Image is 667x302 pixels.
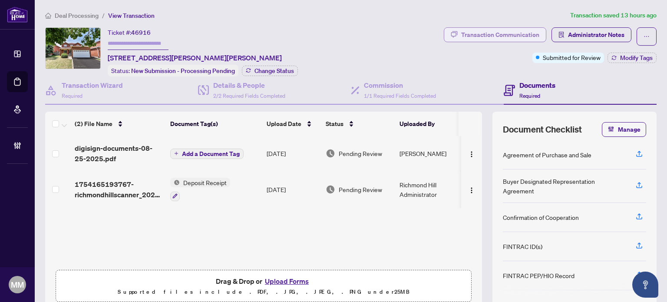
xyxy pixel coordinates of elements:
span: Status [326,119,343,129]
td: Richmond Hill Administrator [396,171,461,208]
button: Manage [602,122,646,137]
span: Drag & Drop or [216,275,311,287]
span: (2) File Name [75,119,112,129]
span: solution [558,32,565,38]
button: Logo [465,146,479,160]
th: (2) File Name [71,112,167,136]
span: Pending Review [339,185,382,194]
img: Logo [468,151,475,158]
span: Submitted for Review [543,53,601,62]
img: Document Status [326,149,335,158]
span: Manage [618,123,641,136]
span: Pending Review [339,149,382,158]
th: Uploaded By [396,112,461,136]
h4: Documents [519,80,555,90]
th: Status [322,112,396,136]
span: digisign-documents-08-25-2025.pdf [75,143,163,164]
span: Add a Document Tag [182,151,240,157]
li: / [102,10,105,20]
span: [STREET_ADDRESS][PERSON_NAME][PERSON_NAME] [108,53,282,63]
td: [DATE] [263,171,322,208]
div: Confirmation of Cooperation [503,212,579,222]
span: 1/1 Required Fields Completed [364,93,436,99]
span: New Submission - Processing Pending [131,67,235,75]
span: Required [62,93,83,99]
td: [PERSON_NAME] [396,136,461,171]
span: 2/2 Required Fields Completed [213,93,285,99]
button: Modify Tags [608,53,657,63]
span: plus [174,151,178,156]
span: Change Status [254,68,294,74]
span: home [45,13,51,19]
span: Deposit Receipt [180,178,230,187]
div: FINTRAC PEP/HIO Record [503,271,575,280]
div: Status: [108,65,238,76]
h4: Transaction Wizard [62,80,123,90]
img: logo [7,7,28,23]
img: Document Status [326,185,335,194]
span: View Transaction [108,12,155,20]
div: Transaction Communication [461,28,539,42]
button: Add a Document Tag [170,148,244,159]
div: Agreement of Purchase and Sale [503,150,591,159]
span: Upload Date [267,119,301,129]
th: Upload Date [263,112,322,136]
th: Document Tag(s) [167,112,263,136]
td: [DATE] [263,136,322,171]
h4: Details & People [213,80,285,90]
div: FINTRAC ID(s) [503,242,542,251]
img: Status Icon [170,178,180,187]
span: Modify Tags [620,55,653,61]
button: Add a Document Tag [170,149,244,159]
article: Transaction saved 13 hours ago [570,10,657,20]
h4: Commission [364,80,436,90]
span: Deal Processing [55,12,99,20]
span: MM [11,279,24,291]
button: Transaction Communication [444,27,546,42]
span: 46916 [131,29,151,37]
span: Required [519,93,540,99]
button: Logo [465,183,479,196]
button: Administrator Notes [551,27,631,42]
span: 1754165193767-richmondhillscanner_20250802_160013.pdf [75,179,163,200]
img: IMG-N12318912_1.jpg [46,28,100,69]
div: Ticket #: [108,27,151,37]
span: Document Checklist [503,123,582,136]
span: Administrator Notes [568,28,624,42]
button: Upload Forms [262,275,311,287]
div: Buyer Designated Representation Agreement [503,176,625,196]
button: Open asap [632,272,658,298]
button: Status IconDeposit Receipt [170,178,230,201]
span: ellipsis [644,33,650,40]
img: Logo [468,187,475,194]
p: Supported files include .PDF, .JPG, .JPEG, .PNG under 25 MB [61,287,466,297]
button: Change Status [242,66,298,76]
